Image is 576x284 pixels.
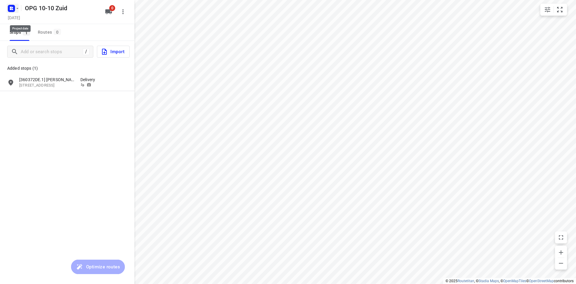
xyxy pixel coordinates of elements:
h5: Rename [22,3,100,13]
span: 1 [23,29,30,35]
p: Ludgerweg 145, 42329, Wuppertal, DE [19,83,74,88]
span: 0 [54,29,61,35]
button: Optimize routes [71,260,125,274]
div: small contained button group [540,4,567,16]
p: Delivery [80,77,98,83]
a: Import [93,46,130,58]
button: Import [97,46,130,58]
div: / [83,48,89,55]
h5: [DATE] [5,14,22,21]
li: © 2025 , © , © © contributors [445,279,574,283]
div: Routes [38,29,63,36]
a: OpenStreetMap [529,279,554,283]
button: Map settings [541,4,553,16]
input: Add or search stops [21,47,83,56]
a: Stadia Maps [478,279,499,283]
button: Fit zoom [554,4,566,16]
span: Import [101,48,124,56]
button: More [117,6,129,18]
p: Added stops (1) [7,65,127,72]
button: 0 [103,6,115,18]
span: 0 [109,5,115,11]
p: [360372DE.1] Janine Scheurenberg [19,77,74,83]
a: OpenMapTiles [503,279,526,283]
span: Stops [10,29,32,36]
a: Routetitan [457,279,474,283]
